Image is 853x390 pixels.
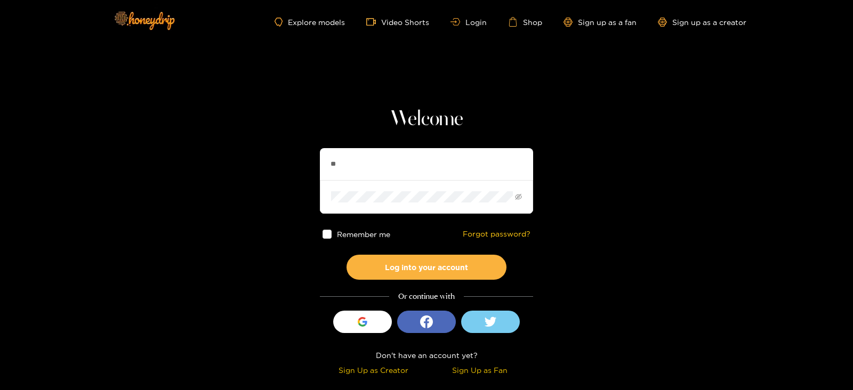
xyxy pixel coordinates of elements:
[275,18,345,27] a: Explore models
[347,255,506,280] button: Log into your account
[515,193,522,200] span: eye-invisible
[508,17,542,27] a: Shop
[450,18,487,26] a: Login
[337,230,390,238] span: Remember me
[429,364,530,376] div: Sign Up as Fan
[366,17,381,27] span: video-camera
[320,349,533,361] div: Don't have an account yet?
[463,230,530,239] a: Forgot password?
[323,364,424,376] div: Sign Up as Creator
[366,17,429,27] a: Video Shorts
[320,290,533,303] div: Or continue with
[658,18,746,27] a: Sign up as a creator
[320,107,533,132] h1: Welcome
[564,18,637,27] a: Sign up as a fan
